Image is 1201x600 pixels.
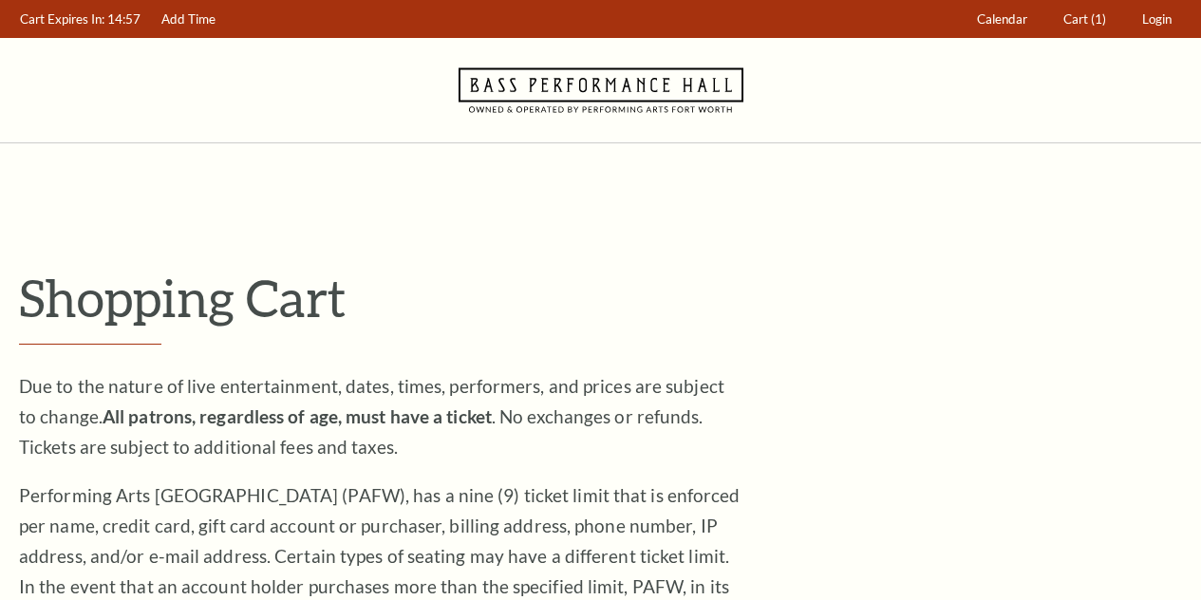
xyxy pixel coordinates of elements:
[1063,11,1088,27] span: Cart
[107,11,141,27] span: 14:57
[19,267,1182,328] p: Shopping Cart
[1091,11,1106,27] span: (1)
[977,11,1027,27] span: Calendar
[968,1,1037,38] a: Calendar
[153,1,225,38] a: Add Time
[1142,11,1172,27] span: Login
[19,375,724,458] span: Due to the nature of live entertainment, dates, times, performers, and prices are subject to chan...
[103,405,492,427] strong: All patrons, regardless of age, must have a ticket
[1055,1,1116,38] a: Cart (1)
[1134,1,1181,38] a: Login
[20,11,104,27] span: Cart Expires In:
